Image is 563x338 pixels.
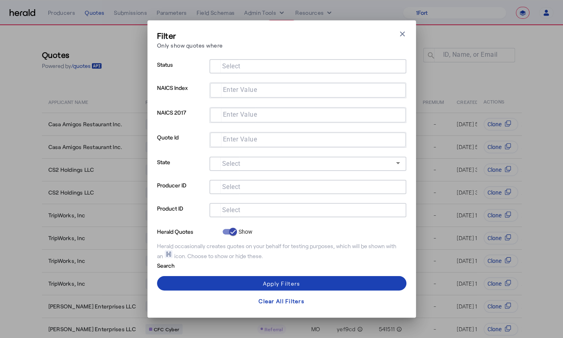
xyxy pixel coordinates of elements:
[157,107,206,132] p: NAICS 2017
[157,157,206,180] p: State
[216,61,400,70] mat-chip-grid: Selection
[217,134,399,144] mat-chip-grid: Selection
[157,242,406,260] div: Herald occasionally creates quotes on your behalf for testing purposes, which will be shown with ...
[223,135,257,143] mat-label: Enter Value
[223,111,257,118] mat-label: Enter Value
[222,62,241,70] mat-label: Select
[223,86,257,93] mat-label: Enter Value
[217,85,399,94] mat-chip-grid: Selection
[237,228,253,236] label: Show
[263,279,300,288] div: Apply Filters
[157,82,206,107] p: NAICS Index
[259,297,304,305] div: Clear All Filters
[157,180,206,203] p: Producer ID
[216,205,400,214] mat-chip-grid: Selection
[222,160,241,167] mat-label: Select
[157,203,206,226] p: Product ID
[222,183,241,191] mat-label: Select
[157,41,223,50] p: Only show quotes where
[157,276,406,290] button: Apply Filters
[157,59,206,82] p: Status
[217,109,399,119] mat-chip-grid: Selection
[157,30,223,41] h3: Filter
[222,206,241,214] mat-label: Select
[216,181,400,191] mat-chip-grid: Selection
[157,132,206,157] p: Quote Id
[157,294,406,308] button: Clear All Filters
[157,260,219,270] p: Search
[157,226,219,236] p: Herald Quotes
